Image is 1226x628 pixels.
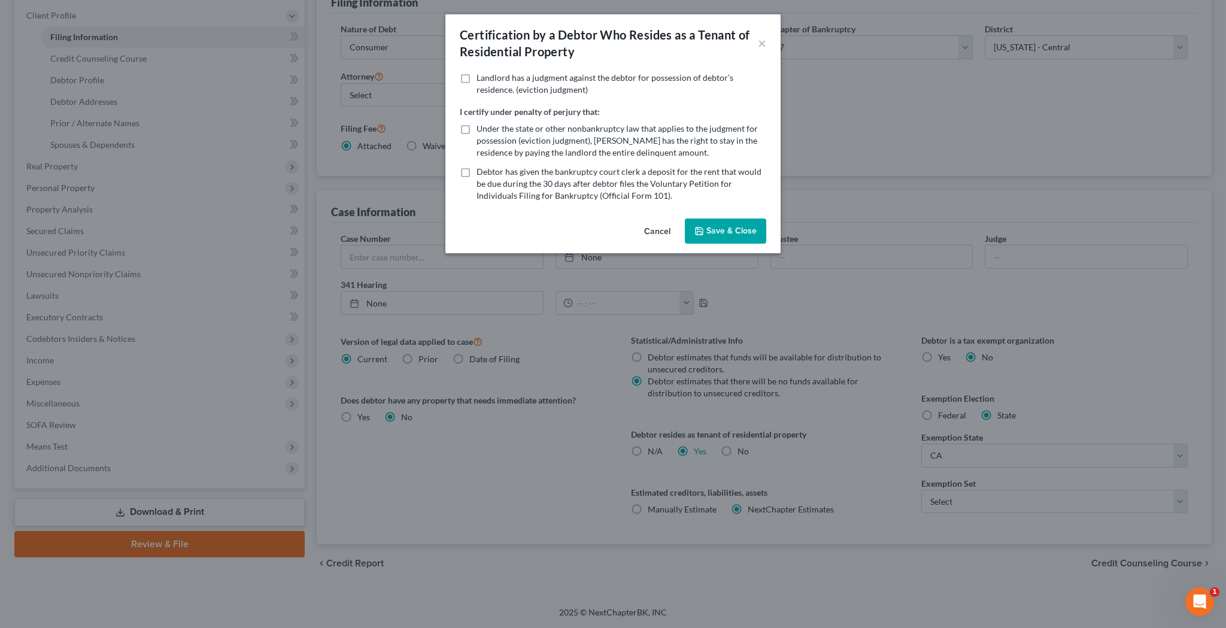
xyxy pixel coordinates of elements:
[635,220,680,244] button: Cancel
[1210,587,1219,597] span: 1
[477,72,733,95] span: Landlord has a judgment against the debtor for possession of debtor’s residence. (eviction judgment)
[685,219,766,244] button: Save & Close
[460,26,758,60] div: Certification by a Debtor Who Resides as a Tenant of Residential Property
[477,166,761,201] span: Debtor has given the bankruptcy court clerk a deposit for the rent that would be due during the 3...
[1185,587,1214,616] iframe: Intercom live chat
[758,36,766,50] button: ×
[460,105,600,118] label: I certify under penalty of perjury that:
[477,123,758,157] span: Under the state or other nonbankruptcy law that applies to the judgment for possession (eviction ...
